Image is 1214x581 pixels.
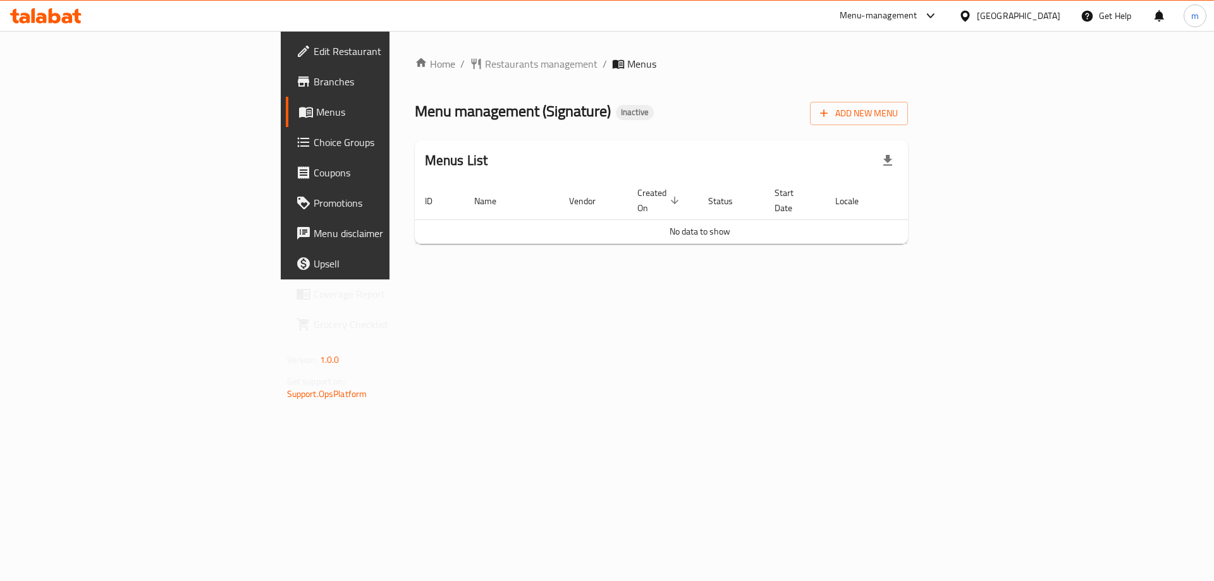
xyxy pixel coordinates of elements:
[314,286,474,302] span: Coverage Report
[287,352,318,368] span: Version:
[286,218,484,248] a: Menu disclaimer
[670,223,730,240] span: No data to show
[314,135,474,150] span: Choice Groups
[873,145,903,176] div: Export file
[820,106,898,121] span: Add New Menu
[470,56,598,71] a: Restaurants management
[485,56,598,71] span: Restaurants management
[415,181,985,244] table: enhanced table
[840,8,917,23] div: Menu-management
[286,188,484,218] a: Promotions
[1191,9,1199,23] span: m
[616,105,654,120] div: Inactive
[637,185,683,216] span: Created On
[425,193,449,209] span: ID
[474,193,513,209] span: Name
[415,56,909,71] nav: breadcrumb
[569,193,612,209] span: Vendor
[616,107,654,118] span: Inactive
[415,97,611,125] span: Menu management ( Signature )
[286,309,484,339] a: Grocery Checklist
[425,151,488,170] h2: Menus List
[890,181,985,220] th: Actions
[627,56,656,71] span: Menus
[286,127,484,157] a: Choice Groups
[810,102,908,125] button: Add New Menu
[316,104,474,119] span: Menus
[287,373,345,389] span: Get support on:
[314,165,474,180] span: Coupons
[314,74,474,89] span: Branches
[314,195,474,211] span: Promotions
[286,97,484,127] a: Menus
[287,386,367,402] a: Support.OpsPlatform
[775,185,810,216] span: Start Date
[603,56,607,71] li: /
[286,66,484,97] a: Branches
[835,193,875,209] span: Locale
[314,317,474,332] span: Grocery Checklist
[320,352,340,368] span: 1.0.0
[977,9,1060,23] div: [GEOGRAPHIC_DATA]
[314,44,474,59] span: Edit Restaurant
[286,279,484,309] a: Coverage Report
[286,157,484,188] a: Coupons
[286,248,484,279] a: Upsell
[314,226,474,241] span: Menu disclaimer
[314,256,474,271] span: Upsell
[286,36,484,66] a: Edit Restaurant
[708,193,749,209] span: Status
